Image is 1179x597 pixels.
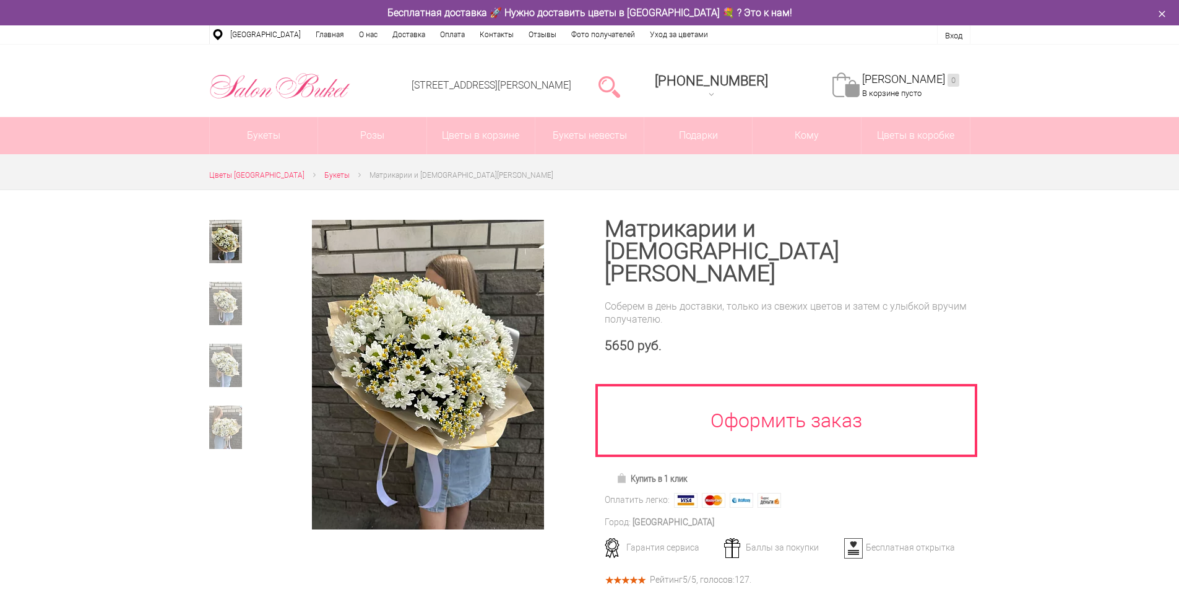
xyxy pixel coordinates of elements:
img: Webmoney [730,493,753,508]
a: Цветы в корзине [427,117,535,154]
a: Букеты [210,117,318,154]
span: В корзине пусто [862,89,922,98]
a: Отзывы [521,25,564,44]
span: [PHONE_NUMBER] [655,73,768,89]
span: 127 [735,575,749,585]
span: Букеты [324,171,350,180]
a: Букеты невесты [535,117,644,154]
div: Бесплатная открытка [840,542,962,553]
div: Бесплатная доставка 🚀 Нужно доставить цветы в [GEOGRAPHIC_DATA] 💐 ? Это к нам! [200,6,980,19]
a: [GEOGRAPHIC_DATA] [223,25,308,44]
a: Розы [318,117,426,154]
div: Оплатить легко: [605,494,670,507]
div: Гарантия сервиса [600,542,722,553]
a: Подарки [644,117,753,154]
a: Оформить заказ [595,384,978,457]
img: Visa [674,493,697,508]
img: Матрикарии и Хризантема кустовая [312,220,544,529]
span: 5 [683,575,688,585]
a: Доставка [385,25,433,44]
div: Баллы за покупки [720,542,842,553]
a: Вход [945,31,962,40]
img: Купить в 1 клик [616,473,631,483]
a: Главная [308,25,352,44]
div: [GEOGRAPHIC_DATA] [633,516,714,529]
a: [PHONE_NUMBER] [647,69,775,104]
a: Букеты [324,169,350,182]
a: [PERSON_NAME] [862,72,959,87]
div: Город: [605,516,631,529]
div: Соберем в день доставки, только из свежих цветов и затем с улыбкой вручим получателю. [605,300,970,326]
a: Цветы [GEOGRAPHIC_DATA] [209,169,304,182]
a: Оплата [433,25,472,44]
a: Контакты [472,25,521,44]
a: Цветы в коробке [862,117,970,154]
a: О нас [352,25,385,44]
span: Кому [753,117,861,154]
img: Цветы Нижний Новгород [209,70,351,102]
h1: Матрикарии и [DEMOGRAPHIC_DATA][PERSON_NAME] [605,218,970,285]
div: 5650 руб. [605,338,970,354]
a: Уход за цветами [642,25,715,44]
ins: 0 [948,74,959,87]
img: Яндекс Деньги [758,493,781,508]
a: Увеличить [281,220,575,529]
span: Матрикарии и [DEMOGRAPHIC_DATA][PERSON_NAME] [369,171,553,180]
span: Цветы [GEOGRAPHIC_DATA] [209,171,304,180]
div: Рейтинг /5, голосов: . [650,577,751,583]
img: MasterCard [702,493,725,508]
a: Купить в 1 клик [611,470,693,487]
a: Фото получателей [564,25,642,44]
a: [STREET_ADDRESS][PERSON_NAME] [412,79,571,91]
